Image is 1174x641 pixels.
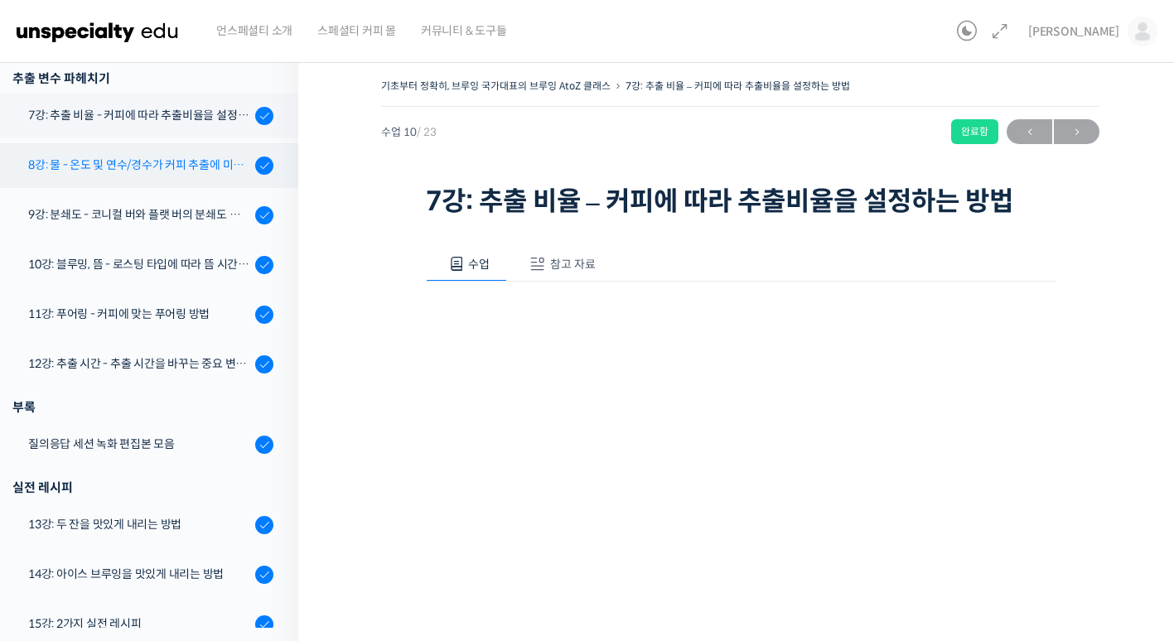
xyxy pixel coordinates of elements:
[28,305,250,323] div: 11강: 푸어링 - 커피에 맞는 푸어링 방법
[951,119,998,144] div: 완료함
[28,614,250,633] div: 15강: 2가지 실전 레시피
[28,205,250,224] div: 9강: 분쇄도 - 코니컬 버와 플랫 버의 분쇄도 차이는 왜 추출 결과물에 영향을 미치는가
[28,156,250,174] div: 8강: 물 - 온도 및 연수/경수가 커피 추출에 미치는 영향
[1007,121,1052,143] span: ←
[152,529,172,542] span: 대화
[626,80,850,92] a: 7강: 추출 비율 – 커피에 따라 추출비율을 설정하는 방법
[52,528,62,542] span: 홈
[28,435,250,453] div: 질의응답 세션 녹화 편집본 모음
[28,106,250,124] div: 7강: 추출 비율 - 커피에 따라 추출비율을 설정하는 방법
[12,476,273,499] div: 실전 레시피
[468,257,490,272] span: 수업
[426,186,1056,217] h1: 7강: 추출 비율 – 커피에 따라 추출비율을 설정하는 방법
[381,127,437,137] span: 수업 10
[12,67,273,89] div: 추출 변수 파헤치기
[12,396,273,418] div: 부록
[256,528,276,542] span: 설정
[109,504,214,545] a: 대화
[28,565,250,583] div: 14강: 아이스 브루잉을 맛있게 내리는 방법
[5,504,109,545] a: 홈
[550,257,596,272] span: 참고 자료
[214,504,318,545] a: 설정
[1007,119,1052,144] a: ←이전
[417,125,437,139] span: / 23
[28,354,250,373] div: 12강: 추출 시간 - 추출 시간을 바꾸는 중요 변수 파헤치기
[1054,119,1099,144] a: 다음→
[1054,121,1099,143] span: →
[1028,24,1119,39] span: [PERSON_NAME]
[28,255,250,273] div: 10강: 블루밍, 뜸 - 로스팅 타입에 따라 뜸 시간을 다르게 해야 하는 이유
[381,80,611,92] a: 기초부터 정확히, 브루잉 국가대표의 브루잉 AtoZ 클래스
[28,515,250,533] div: 13강: 두 잔을 맛있게 내리는 방법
